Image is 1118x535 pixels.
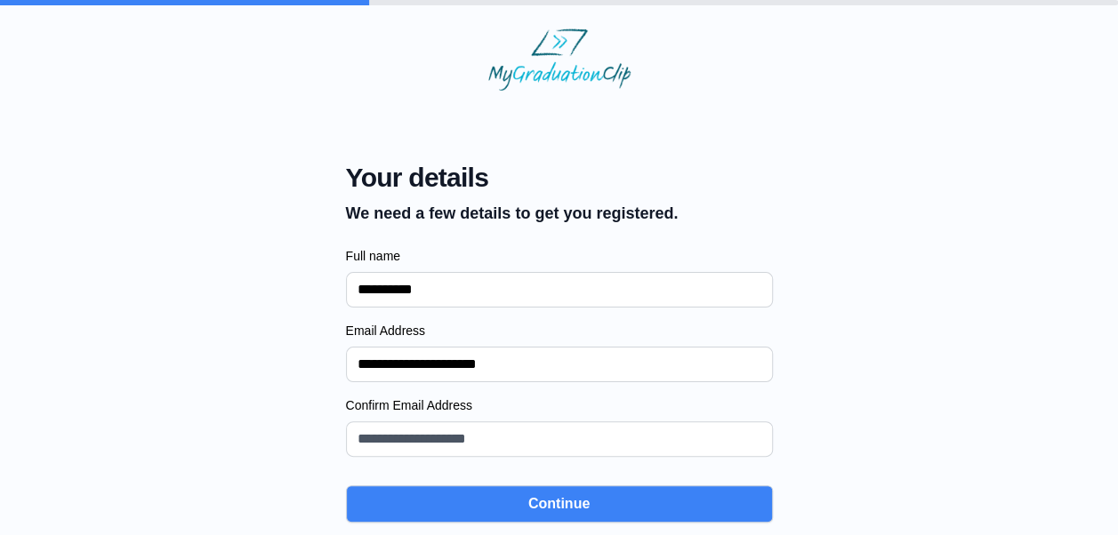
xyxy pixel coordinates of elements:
span: Your details [346,162,679,194]
button: Continue [346,485,773,523]
label: Confirm Email Address [346,396,773,414]
label: Email Address [346,322,773,339]
img: MyGraduationClip [488,28,631,91]
label: Full name [346,247,773,265]
p: We need a few details to get you registered. [346,201,679,226]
